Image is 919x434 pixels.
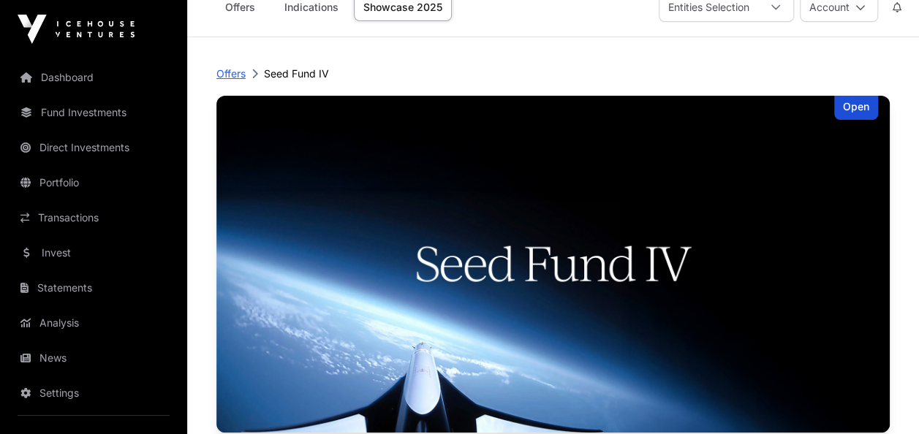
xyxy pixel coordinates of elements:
a: Offers [216,66,246,81]
a: Portfolio [12,167,175,199]
img: Seed Fund IV [216,96,890,433]
div: Open [834,96,878,120]
iframe: Chat Widget [846,364,919,434]
a: Invest [12,237,175,269]
p: Seed Fund IV [264,66,329,81]
a: Dashboard [12,61,175,94]
a: Settings [12,377,175,409]
a: News [12,342,175,374]
img: Icehouse Ventures Logo [18,15,135,44]
a: Statements [12,272,175,304]
a: Analysis [12,307,175,339]
a: Direct Investments [12,132,175,164]
a: Transactions [12,202,175,234]
a: Fund Investments [12,96,175,129]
